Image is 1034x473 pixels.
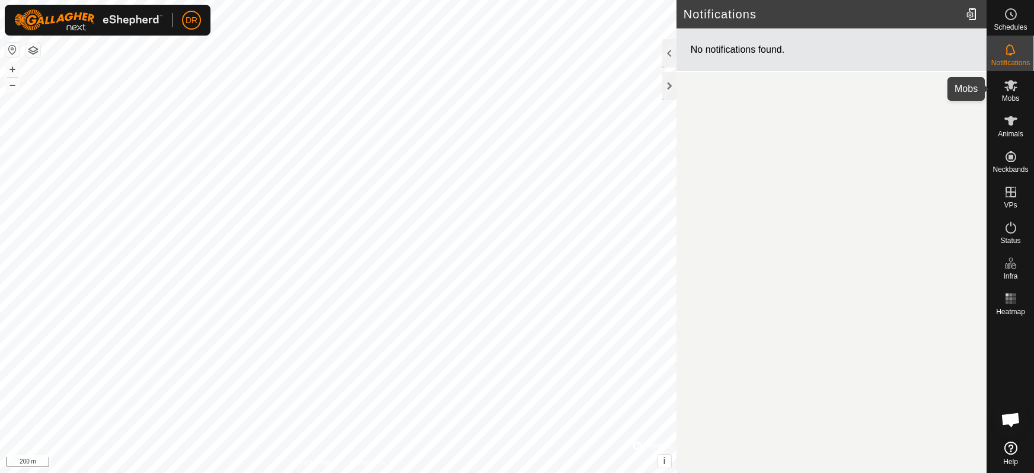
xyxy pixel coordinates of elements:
[684,7,961,21] h2: Notifications
[1004,202,1017,209] span: VPs
[5,62,20,76] button: +
[1003,458,1018,465] span: Help
[350,458,385,468] a: Contact Us
[5,43,20,57] button: Reset Map
[14,9,162,31] img: Gallagher Logo
[1003,273,1017,280] span: Infra
[676,28,987,72] div: No notifications found.
[993,402,1029,437] div: Open chat
[996,308,1025,315] span: Heatmap
[291,458,336,468] a: Privacy Policy
[1002,95,1019,102] span: Mobs
[663,456,666,466] span: i
[992,166,1028,173] span: Neckbands
[998,130,1023,138] span: Animals
[658,455,671,468] button: i
[994,24,1027,31] span: Schedules
[987,437,1034,470] a: Help
[1000,237,1020,244] span: Status
[991,59,1030,66] span: Notifications
[5,78,20,92] button: –
[186,14,197,27] span: DR
[26,43,40,57] button: Map Layers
